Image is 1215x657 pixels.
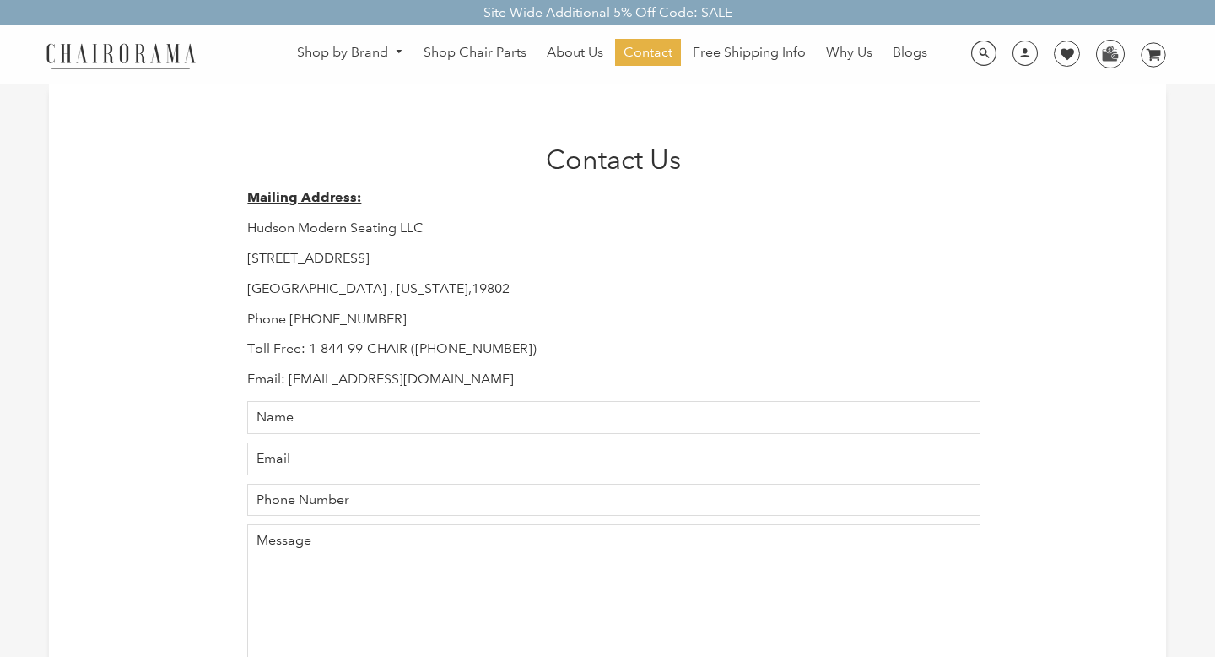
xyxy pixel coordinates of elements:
[247,311,980,328] p: Phone [PHONE_NUMBER]
[1097,41,1123,66] img: WhatsApp_Image_2024-07-12_at_16.23.01.webp
[424,44,526,62] span: Shop Chair Parts
[36,41,205,70] img: chairorama
[538,39,612,66] a: About Us
[615,39,681,66] a: Contact
[547,44,603,62] span: About Us
[289,40,412,66] a: Shop by Brand
[277,39,948,70] nav: DesktopNavigation
[693,44,806,62] span: Free Shipping Info
[247,371,980,388] p: Email: [EMAIL_ADDRESS][DOMAIN_NAME]
[247,220,980,237] p: Hudson Modern Seating LLC
[247,189,361,205] strong: Mailing Address:
[247,144,980,176] h1: Contact Us
[247,401,980,434] input: Name
[893,44,927,62] span: Blogs
[247,280,980,298] p: [GEOGRAPHIC_DATA] , [US_STATE],19802
[247,250,980,268] p: [STREET_ADDRESS]
[415,39,535,66] a: Shop Chair Parts
[818,39,881,66] a: Why Us
[684,39,814,66] a: Free Shipping Info
[624,44,672,62] span: Contact
[247,443,980,475] input: Email
[247,484,980,517] input: Phone Number
[247,340,980,358] p: Toll Free: 1-844-99-CHAIR ([PHONE_NUMBER])
[826,44,872,62] span: Why Us
[884,39,936,66] a: Blogs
